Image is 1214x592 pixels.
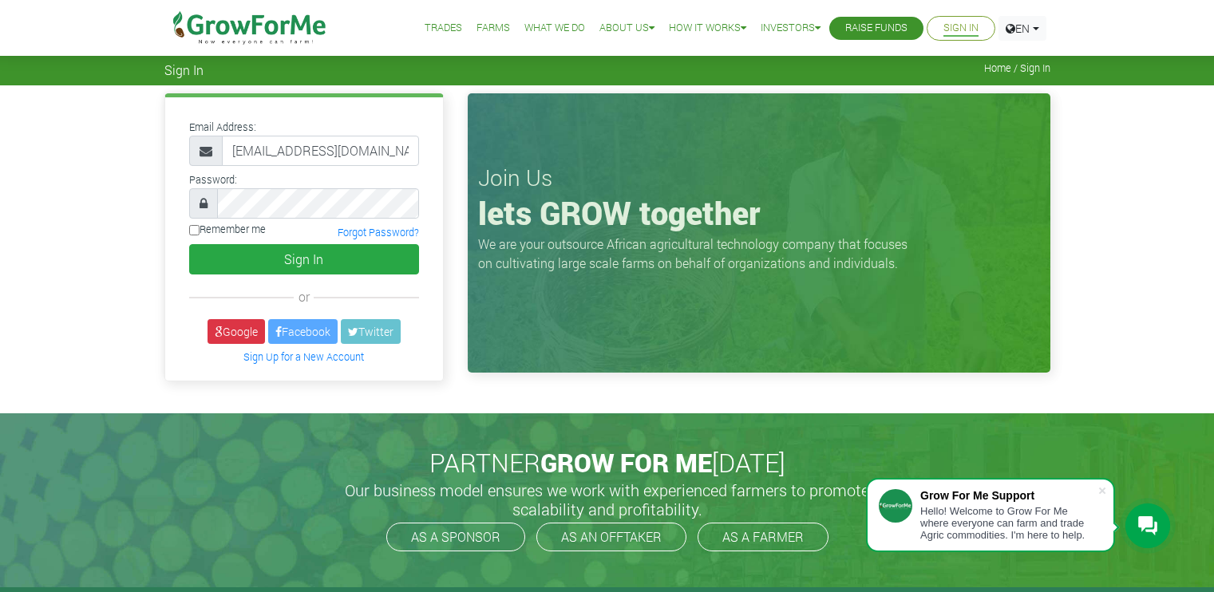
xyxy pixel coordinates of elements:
[943,20,979,37] a: Sign In
[386,523,525,551] a: AS A SPONSOR
[698,523,828,551] a: AS A FARMER
[524,20,585,37] a: What We Do
[171,448,1044,478] h2: PARTNER [DATE]
[222,136,419,166] input: Email Address
[478,164,1040,191] h3: Join Us
[540,445,712,480] span: GROW FOR ME
[189,244,419,274] button: Sign In
[189,120,256,135] label: Email Address:
[425,20,462,37] a: Trades
[920,505,1097,541] div: Hello! Welcome to Grow For Me where everyone can farm and trade Agric commodities. I'm here to help.
[669,20,746,37] a: How it Works
[761,20,821,37] a: Investors
[998,16,1046,41] a: EN
[164,62,204,77] span: Sign In
[984,62,1050,74] span: Home / Sign In
[920,489,1097,502] div: Grow For Me Support
[845,20,908,37] a: Raise Funds
[208,319,265,344] a: Google
[338,226,419,239] a: Forgot Password?
[599,20,654,37] a: About Us
[478,194,1040,232] h1: lets GROW together
[189,287,419,306] div: or
[189,172,237,187] label: Password:
[189,222,266,237] label: Remember me
[189,225,200,235] input: Remember me
[536,523,686,551] a: AS AN OFFTAKER
[243,350,364,363] a: Sign Up for a New Account
[328,480,887,519] h5: Our business model ensures we work with experienced farmers to promote scalability and profitabil...
[477,20,510,37] a: Farms
[478,235,917,273] p: We are your outsource African agricultural technology company that focuses on cultivating large s...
